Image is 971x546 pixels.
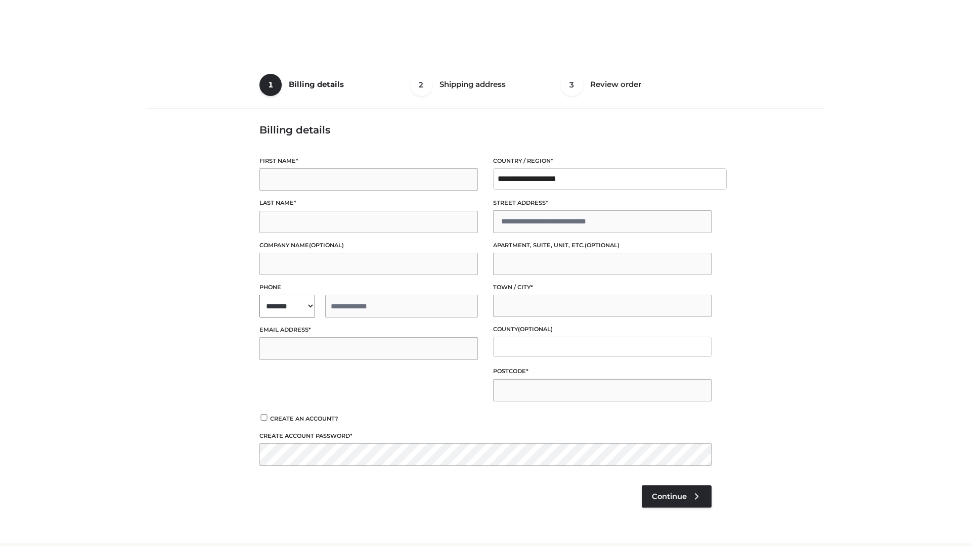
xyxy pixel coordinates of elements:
label: Town / City [493,283,712,292]
span: Create an account? [270,415,338,422]
span: Billing details [289,79,344,89]
label: Company name [259,241,478,250]
label: Create account password [259,431,712,441]
label: Street address [493,198,712,208]
span: Shipping address [439,79,506,89]
span: Review order [590,79,641,89]
span: (optional) [518,326,553,333]
a: Continue [642,485,712,508]
label: Postcode [493,367,712,376]
label: Country / Region [493,156,712,166]
span: 1 [259,74,282,96]
span: 3 [561,74,583,96]
span: Continue [652,492,687,501]
label: Last name [259,198,478,208]
label: First name [259,156,478,166]
label: County [493,325,712,334]
label: Apartment, suite, unit, etc. [493,241,712,250]
h3: Billing details [259,124,712,136]
label: Email address [259,325,478,335]
label: Phone [259,283,478,292]
span: 2 [410,74,432,96]
span: (optional) [309,242,344,249]
input: Create an account? [259,414,269,421]
span: (optional) [585,242,620,249]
